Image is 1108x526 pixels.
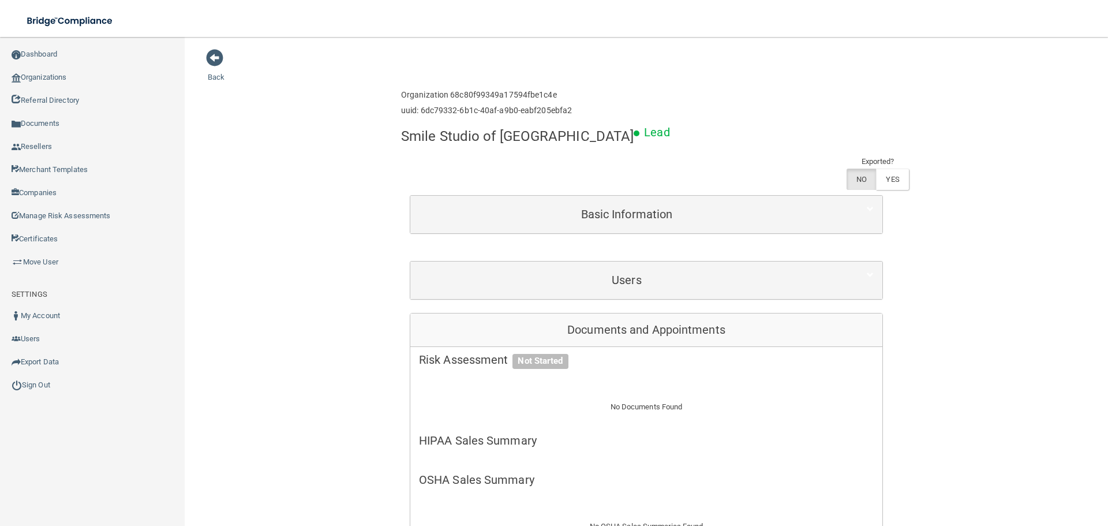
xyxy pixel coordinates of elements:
h5: HIPAA Sales Summary [419,434,874,447]
h5: Users [419,274,834,286]
label: SETTINGS [12,288,47,301]
img: ic_dashboard_dark.d01f4a41.png [12,50,21,59]
label: YES [876,169,908,190]
h5: OSHA Sales Summary [419,473,874,486]
img: ic_reseller.de258add.png [12,143,21,152]
span: Not Started [512,354,568,369]
img: briefcase.64adab9b.png [12,256,23,268]
label: NO [847,169,876,190]
img: ic_power_dark.7ecde6b1.png [12,380,22,390]
img: bridge_compliance_login_screen.278c3ca4.svg [17,9,123,33]
p: Lead [644,122,669,143]
img: icon-documents.8dae5593.png [12,120,21,129]
td: Exported? [847,155,909,169]
h6: uuid: 6dc79332-6b1c-40af-a9b0-eabf205ebfa2 [401,106,572,115]
div: Documents and Appointments [410,314,882,347]
a: Users [419,267,874,293]
img: organization-icon.f8decf85.png [12,73,21,83]
a: Back [208,59,224,81]
img: icon-export.b9366987.png [12,357,21,367]
a: Basic Information [419,202,874,227]
h5: Basic Information [419,208,834,221]
div: No Documents Found [410,386,882,428]
img: ic_user_dark.df1a06c3.png [12,311,21,320]
h4: Smile Studio of [GEOGRAPHIC_DATA] [401,129,634,144]
img: icon-users.e205127d.png [12,334,21,344]
h6: Organization 68c80f99349a17594fbe1c4e [401,91,572,99]
h5: Risk Assessment [419,353,874,366]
